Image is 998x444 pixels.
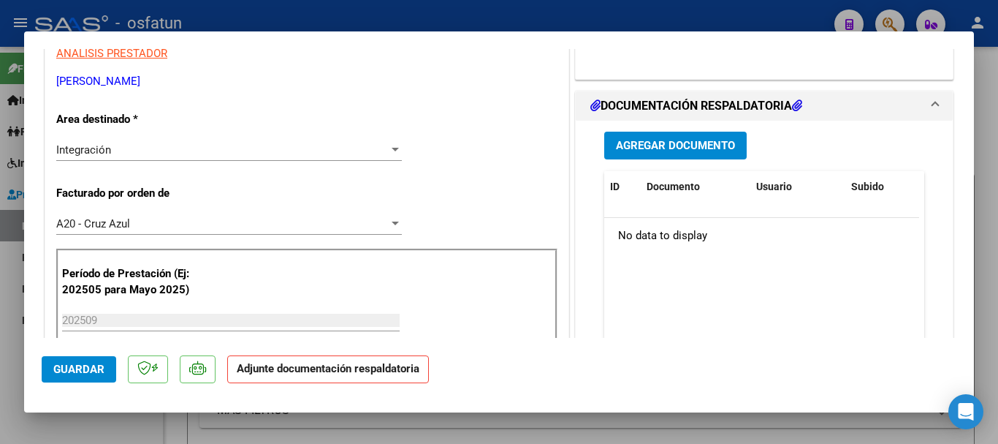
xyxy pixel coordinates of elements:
button: Guardar [42,356,116,383]
span: ANALISIS PRESTADOR [56,47,167,60]
button: Agregar Documento [604,132,747,159]
p: Area destinado * [56,111,207,128]
datatable-header-cell: ID [604,171,641,203]
span: Integración [56,143,111,157]
span: Documento [647,181,700,192]
p: Facturado por orden de [56,185,207,202]
span: Usuario [756,181,792,192]
span: Guardar [53,363,104,376]
datatable-header-cell: Acción [918,171,991,203]
div: DOCUMENTACIÓN RESPALDATORIA [576,121,953,424]
mat-expansion-panel-header: DOCUMENTACIÓN RESPALDATORIA [576,91,953,121]
div: No data to display [604,218,919,255]
strong: Adjunte documentación respaldatoria [237,362,419,375]
div: Open Intercom Messenger [948,394,983,429]
datatable-header-cell: Documento [641,171,750,203]
datatable-header-cell: Usuario [750,171,845,203]
span: A20 - Cruz Azul [56,217,130,230]
span: ID [610,181,620,192]
p: Período de Prestación (Ej: 202505 para Mayo 2025) [62,266,209,298]
datatable-header-cell: Subido [845,171,918,203]
p: [PERSON_NAME] [56,73,557,90]
span: Agregar Documento [616,140,735,153]
span: Subido [851,181,884,192]
h1: DOCUMENTACIÓN RESPALDATORIA [590,97,802,115]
